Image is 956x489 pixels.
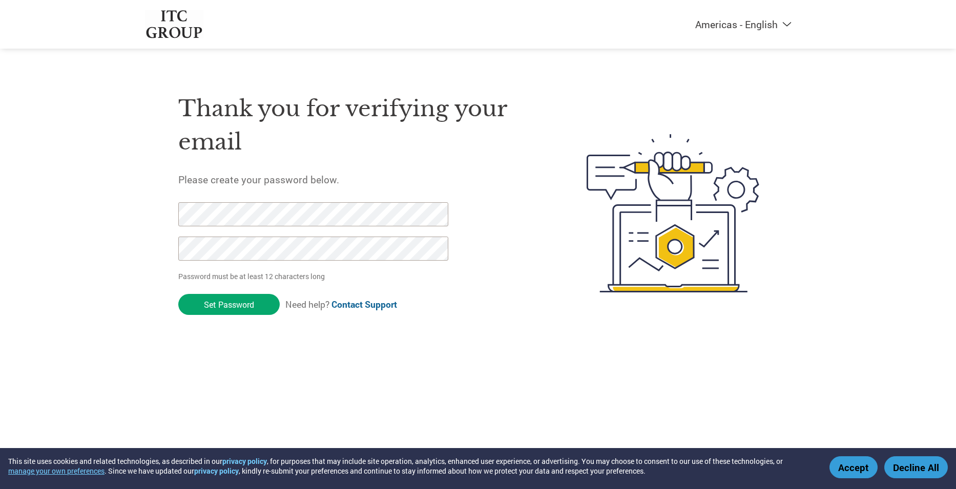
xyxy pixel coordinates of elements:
img: create-password [568,78,778,349]
button: Accept [829,456,878,478]
div: This site uses cookies and related technologies, as described in our , for purposes that may incl... [8,456,815,476]
h1: Thank you for verifying your email [178,92,538,158]
img: ITC Group [145,10,203,38]
a: privacy policy [222,456,267,466]
input: Set Password [178,294,280,315]
h5: Please create your password below. [178,173,538,186]
button: Decline All [884,456,948,478]
button: manage your own preferences [8,466,105,476]
p: Password must be at least 12 characters long [178,271,452,282]
span: Need help? [285,299,397,310]
a: privacy policy [194,466,239,476]
a: Contact Support [331,299,397,310]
